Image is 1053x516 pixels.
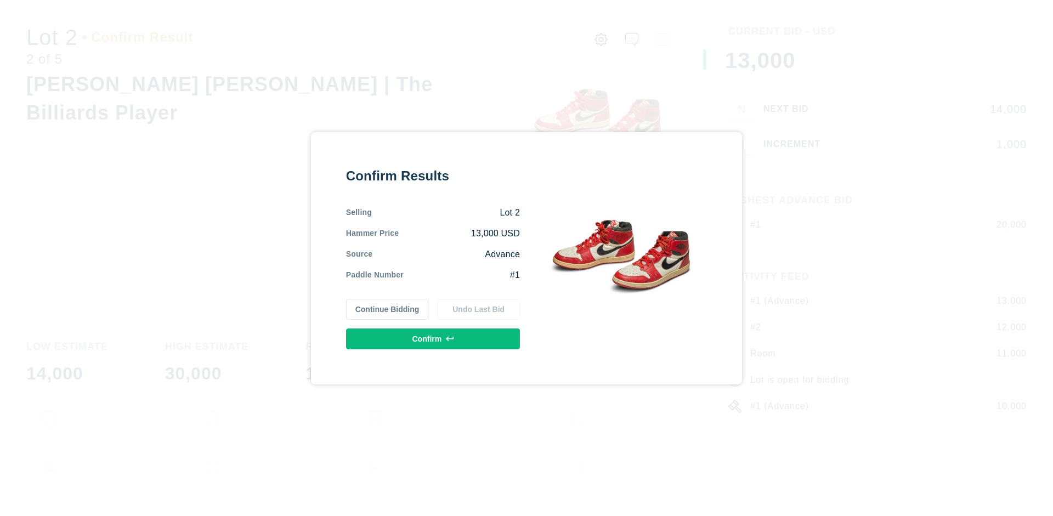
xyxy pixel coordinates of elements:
[437,299,520,320] button: Undo Last Bid
[372,207,520,219] div: Lot 2
[346,228,399,240] div: Hammer Price
[346,299,429,320] button: Continue Bidding
[399,228,520,240] div: 13,000 USD
[346,328,520,349] button: Confirm
[346,207,372,219] div: Selling
[346,269,404,281] div: Paddle Number
[346,167,520,185] div: Confirm Results
[372,248,520,260] div: Advance
[404,269,520,281] div: #1
[346,248,373,260] div: Source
